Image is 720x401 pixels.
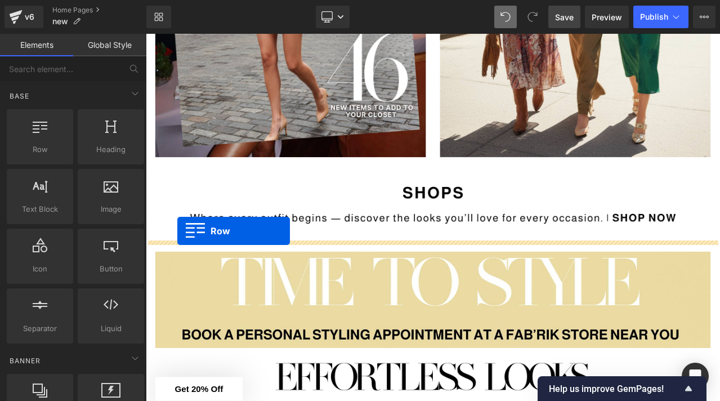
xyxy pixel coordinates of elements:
[633,6,688,28] button: Publish
[521,6,544,28] button: Redo
[10,144,70,155] span: Row
[81,144,141,155] span: Heading
[23,10,37,24] div: v6
[8,355,42,366] span: Banner
[555,11,574,23] span: Save
[81,203,141,215] span: Image
[73,34,146,56] a: Global Style
[549,382,695,395] button: Show survey - Help us improve GemPages!
[494,6,517,28] button: Undo
[682,363,709,390] div: Open Intercom Messenger
[10,263,70,275] span: Icon
[81,263,141,275] span: Button
[640,12,668,21] span: Publish
[585,6,629,28] a: Preview
[5,6,43,28] a: v6
[146,6,171,28] a: New Library
[8,91,30,101] span: Base
[693,6,715,28] button: More
[10,323,70,335] span: Separator
[549,384,682,394] span: Help us improve GemPages!
[592,11,622,23] span: Preview
[81,323,141,335] span: Liquid
[52,6,146,15] a: Home Pages
[10,203,70,215] span: Text Block
[52,17,68,26] span: new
